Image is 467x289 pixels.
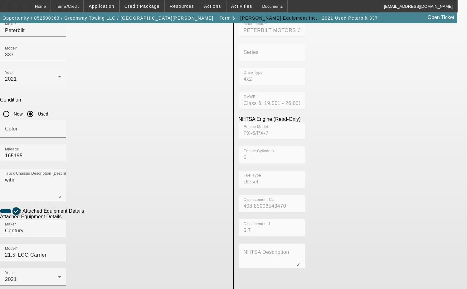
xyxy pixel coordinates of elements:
button: Actions [199,0,226,12]
mat-label: Engine Model [244,125,268,129]
mat-label: Model [5,46,16,50]
mat-label: Displacement L [244,222,271,226]
span: [PERSON_NAME] Equipment Inc. [240,16,317,21]
span: Actions [204,4,221,9]
mat-label: GVWR [244,95,256,99]
a: Open Ticket [425,12,457,23]
mat-label: Year [5,271,13,275]
button: Term 6 [217,12,237,24]
label: Used [36,111,48,117]
span: Activities [231,4,252,9]
span: Term 6 [220,16,235,21]
span: 2021 [5,76,17,82]
span: 2021 Used Peterbilt 337 [322,16,378,21]
button: [PERSON_NAME] Equipment Inc. [239,12,319,24]
mat-label: Year [5,71,13,75]
mat-label: NHTSA Description [244,249,289,255]
button: Credit Package [120,0,164,12]
mat-label: Make [5,22,15,26]
span: 2021 [5,277,17,282]
mat-label: Series [244,50,259,55]
span: Credit Package [124,4,160,9]
span: Opportunity / 052500363 / Greenway Towing LLC / [GEOGRAPHIC_DATA][PERSON_NAME] [2,16,213,21]
mat-label: Model [5,247,16,251]
mat-label: Make [5,222,15,226]
span: Resources [170,4,194,9]
mat-label: Fuel Type [244,173,261,178]
mat-label: Truck Chassis Description (Describe the truck chassis only) [5,172,110,176]
mat-label: Displacement CL [244,198,274,202]
mat-label: Engine Cylinders [244,149,274,153]
mat-label: Mileage [5,147,19,151]
button: Application [84,0,119,12]
span: Application [89,4,114,9]
mat-label: Color [5,126,18,131]
button: Resources [165,0,199,12]
mat-label: Manufacturer [244,22,267,26]
label: New [12,111,23,117]
mat-label: Drive Type [244,71,263,75]
button: 2021 Used Peterbilt 337 [320,12,379,24]
button: Activities [226,0,257,12]
label: Add Attached Equipment Details [11,208,84,214]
